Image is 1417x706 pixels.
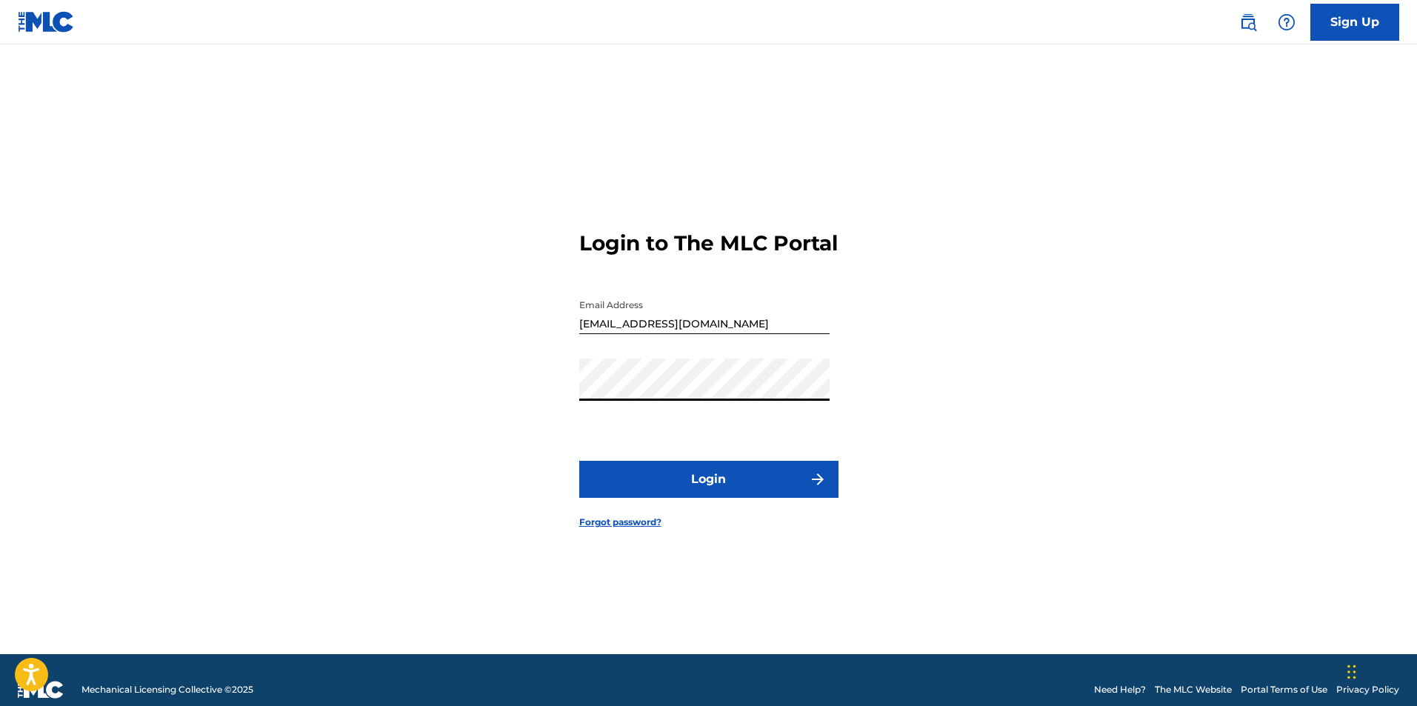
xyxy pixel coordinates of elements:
[1241,683,1327,696] a: Portal Terms of Use
[18,11,75,33] img: MLC Logo
[1278,13,1296,31] img: help
[1310,4,1399,41] a: Sign Up
[1343,635,1417,706] iframe: Chat Widget
[1094,683,1146,696] a: Need Help?
[1347,650,1356,694] div: Плъзни
[809,470,827,488] img: f7272a7cc735f4ea7f67.svg
[579,461,838,498] button: Login
[1155,683,1232,696] a: The MLC Website
[81,683,253,696] span: Mechanical Licensing Collective © 2025
[1272,7,1301,37] div: Help
[579,516,661,529] a: Forgot password?
[1233,7,1263,37] a: Public Search
[579,230,838,256] h3: Login to The MLC Portal
[1343,635,1417,706] div: Джаджи за чат
[1336,683,1399,696] a: Privacy Policy
[1239,13,1257,31] img: search
[18,681,64,699] img: logo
